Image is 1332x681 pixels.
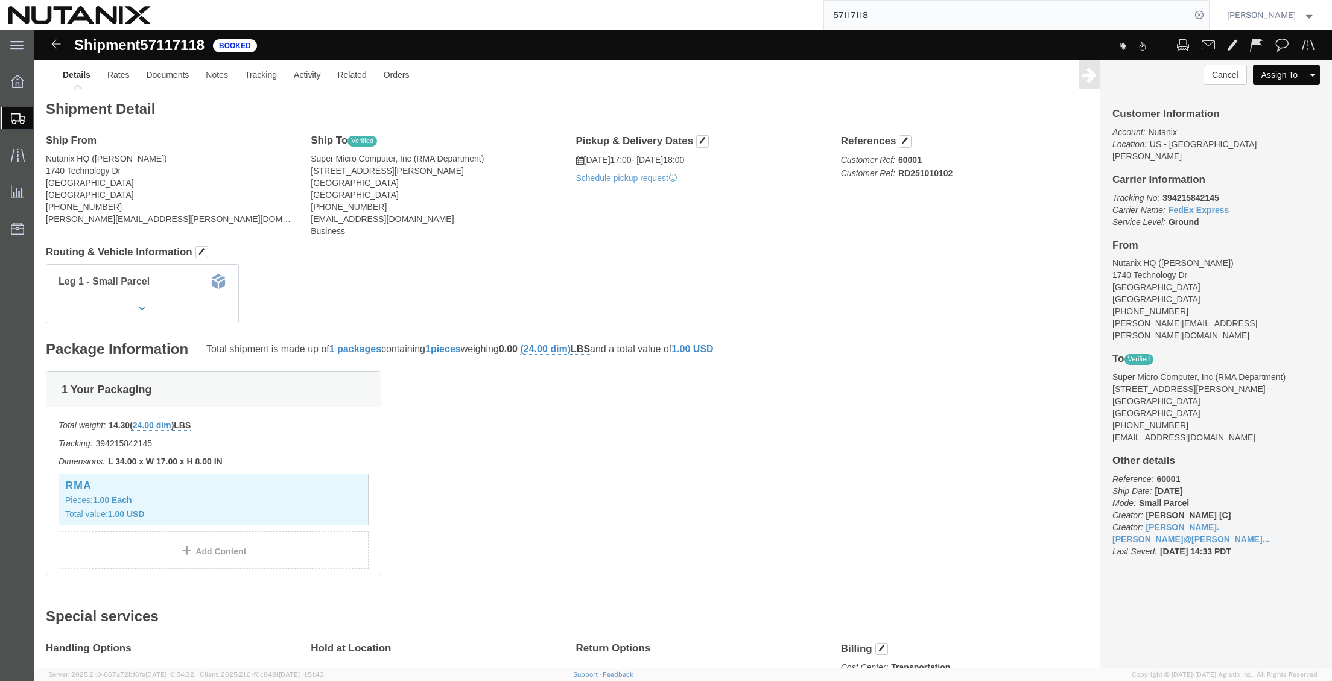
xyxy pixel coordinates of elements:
[1227,8,1296,22] span: Stephanie Guadron
[200,671,324,678] span: Client: 2025.21.0-f0c8481
[279,671,324,678] span: [DATE] 11:51:43
[824,1,1191,30] input: Search for shipment number, reference number
[48,671,194,678] span: Server: 2025.21.0-667a72bf6fa
[1226,8,1316,22] button: [PERSON_NAME]
[603,671,633,678] a: Feedback
[573,671,603,678] a: Support
[34,30,1332,668] iframe: FS Legacy Container
[145,671,194,678] span: [DATE] 10:54:32
[1132,670,1318,680] span: Copyright © [DATE]-[DATE] Agistix Inc., All Rights Reserved
[8,6,151,24] img: logo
